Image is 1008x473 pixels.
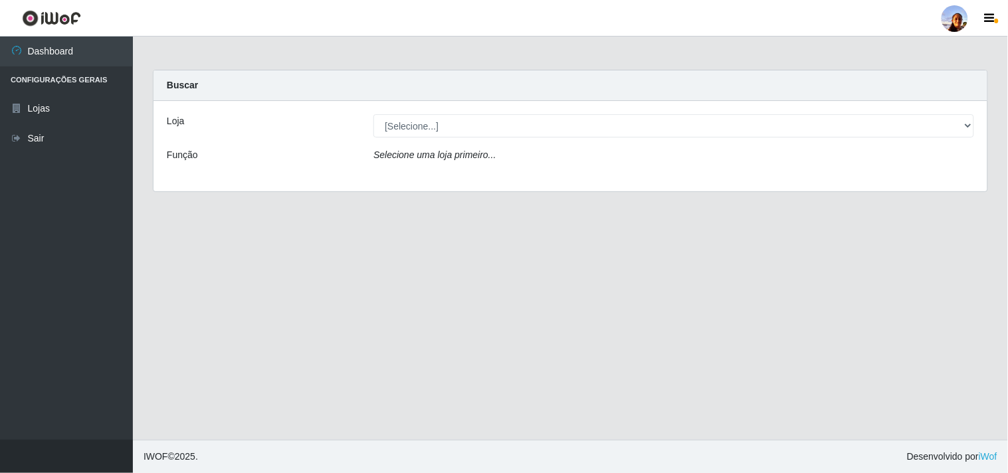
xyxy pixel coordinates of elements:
[167,148,198,162] label: Função
[144,451,168,462] span: IWOF
[979,451,997,462] a: iWof
[144,450,198,464] span: © 2025 .
[22,10,81,27] img: CoreUI Logo
[907,450,997,464] span: Desenvolvido por
[167,80,198,90] strong: Buscar
[167,114,184,128] label: Loja
[373,149,496,160] i: Selecione uma loja primeiro...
